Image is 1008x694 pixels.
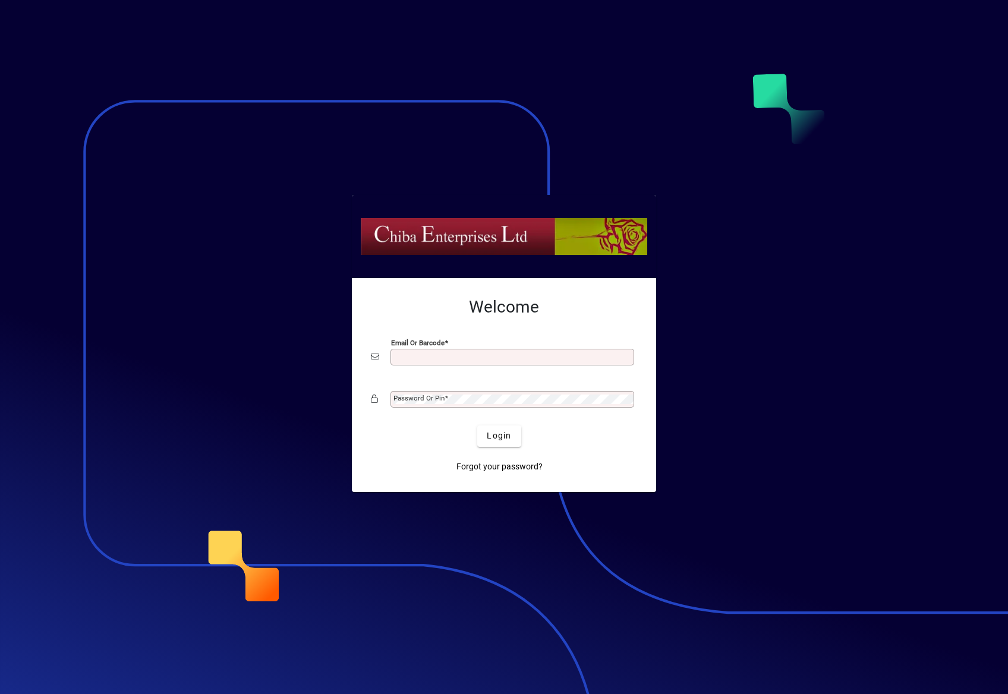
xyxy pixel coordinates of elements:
a: Forgot your password? [452,456,547,478]
button: Login [477,425,521,447]
mat-label: Email or Barcode [391,338,445,346]
span: Login [487,430,511,442]
h2: Welcome [371,297,637,317]
mat-label: Password or Pin [393,394,445,402]
span: Forgot your password? [456,460,543,473]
